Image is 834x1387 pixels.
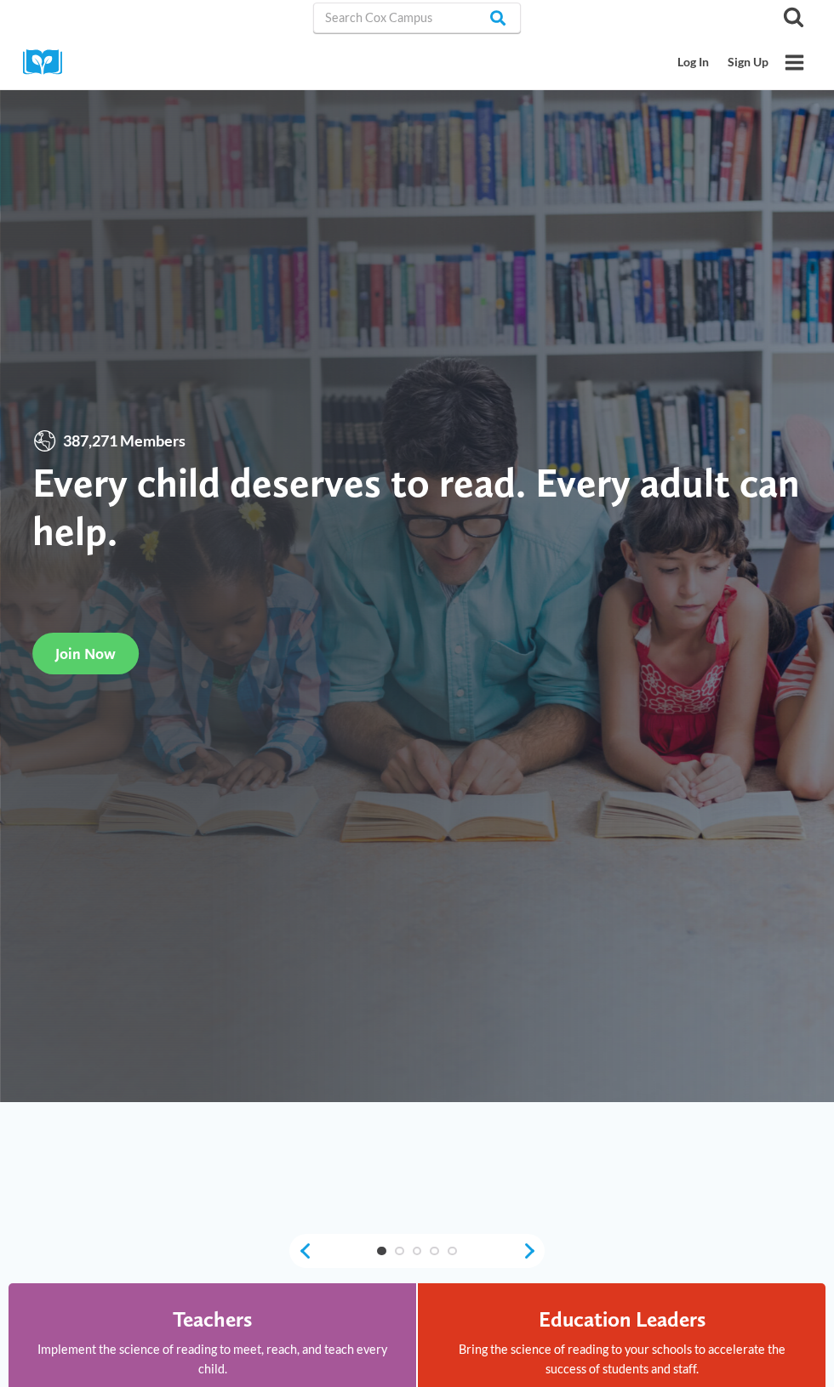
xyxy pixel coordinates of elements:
h4: Education Leaders [539,1306,705,1332]
a: Join Now [32,633,139,674]
p: Bring the science of reading to your schools to accelerate the success of students and staff. [441,1339,803,1378]
img: Cox Campus [23,49,74,76]
h4: Teachers [173,1306,252,1332]
span: 387,271 Members [57,429,191,453]
div: content slider buttons [289,1234,545,1268]
p: Implement the science of reading to meet, reach, and teach every child. [31,1339,393,1378]
a: 2 [395,1247,404,1256]
nav: Secondary Mobile Navigation [669,47,778,78]
input: Search Cox Campus [313,3,521,33]
a: 1 [377,1247,386,1256]
a: 3 [413,1247,422,1256]
a: Log In [669,47,719,78]
span: Join Now [55,645,116,662]
a: 4 [430,1247,439,1256]
a: Sign Up [718,47,778,78]
button: Open menu [778,46,811,79]
a: previous [289,1242,312,1260]
strong: Every child deserves to read. Every adult can help. [32,458,800,555]
a: next [522,1242,545,1260]
a: 5 [448,1247,457,1256]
